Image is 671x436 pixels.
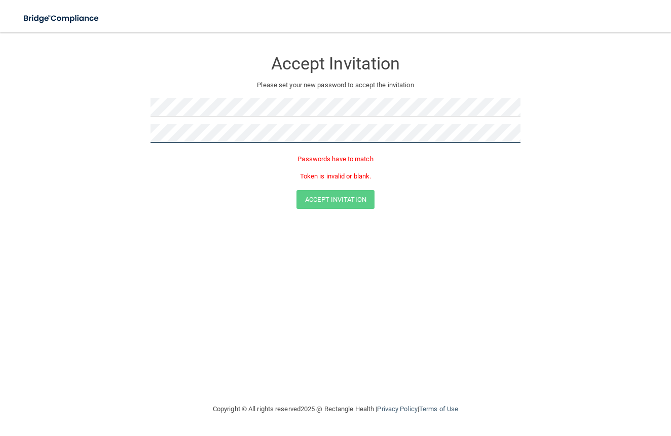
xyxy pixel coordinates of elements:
img: bridge_compliance_login_screen.278c3ca4.svg [15,8,108,29]
p: Please set your new password to accept the invitation [158,79,513,91]
p: Token is invalid or blank. [151,170,520,183]
p: Passwords have to match [151,153,520,165]
div: Copyright © All rights reserved 2025 @ Rectangle Health | | [151,393,520,425]
a: Terms of Use [419,405,458,413]
button: Accept Invitation [296,190,375,209]
h3: Accept Invitation [151,54,520,73]
a: Privacy Policy [377,405,417,413]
